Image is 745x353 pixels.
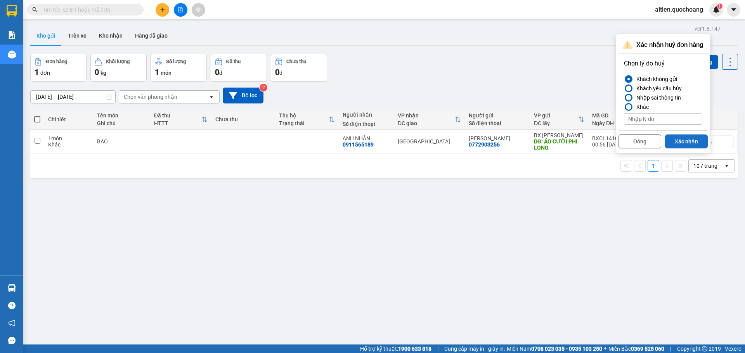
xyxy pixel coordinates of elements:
img: warehouse-icon [8,284,16,292]
strong: 0708 023 035 - 0935 103 250 [531,346,602,352]
div: Chọn văn phòng nhận [124,93,177,101]
input: Tìm tên, số ĐT hoặc mã đơn [43,5,134,14]
span: đ [219,70,222,76]
div: Đã thu [226,59,241,64]
div: BAO [97,138,146,145]
span: Miền Nam [507,344,602,353]
div: Chưa thu [215,116,271,122]
div: Trạng thái [279,120,329,126]
span: 0 [275,67,279,77]
th: Toggle SortBy [588,109,641,130]
button: aim [192,3,205,17]
span: kg [100,70,106,76]
span: message [8,337,16,344]
div: ĐC giao [398,120,455,126]
span: 0 [215,67,219,77]
img: logo-vxr [7,5,17,17]
div: Khách yêu cầu hủy [633,84,682,93]
div: ĐC lấy [534,120,578,126]
div: ver 1.8.147 [695,24,721,33]
span: plus [160,7,165,12]
div: Tên món [97,112,146,119]
div: 1 món [48,135,89,141]
th: Toggle SortBy [150,109,211,130]
div: 0772903256 [469,141,500,148]
span: | [670,344,671,353]
span: 0 [95,67,99,77]
div: Ghi chú [97,120,146,126]
button: Xác nhận [665,134,708,148]
button: Bộ lọc [223,88,263,103]
div: Xác nhận huỷ đơn hàng [619,36,708,53]
div: VP gửi [534,112,578,119]
span: notification [8,319,16,327]
div: HTTT [154,120,201,126]
input: Nhập lý do [624,113,702,125]
span: aitien.quochoang [649,5,709,14]
div: Số điện thoại [469,120,526,126]
th: Toggle SortBy [530,109,588,130]
div: DĐ: ÁO CƯỚI PHI LONG [534,138,584,151]
button: plus [156,3,169,17]
div: Khối lượng [106,59,130,64]
span: | [437,344,438,353]
div: Thu hộ [279,112,329,119]
div: Đã thu [154,112,201,119]
div: Người gửi [469,112,526,119]
button: Chưa thu0đ [271,54,327,82]
img: icon-new-feature [713,6,720,13]
svg: open [208,94,215,100]
svg: open [724,163,730,169]
button: Đã thu0đ [211,54,267,82]
div: VP nhận [398,112,455,119]
div: Khác [48,141,89,148]
div: Mã GD [592,112,631,119]
span: Cung cấp máy in - giấy in: [444,344,505,353]
div: CHỊ THẢO [469,135,526,141]
button: Số lượng1món [151,54,207,82]
img: warehouse-icon [8,50,16,59]
div: Chi tiết [48,116,89,122]
strong: 1900 633 818 [398,346,431,352]
input: Select a date range. [31,91,115,103]
sup: 1 [717,3,722,9]
div: BXCL1410250001 [592,135,637,141]
p: Chọn lý do huỷ [624,59,702,68]
span: file-add [178,7,183,12]
span: đơn [40,70,50,76]
span: đ [279,70,282,76]
span: ⚪️ [604,347,606,350]
button: Trên xe [62,26,93,45]
button: Kho gửi [30,26,62,45]
div: 10 / trang [693,162,717,170]
div: Ngày ĐH [592,120,631,126]
span: món [161,70,172,76]
span: 1 [35,67,39,77]
sup: 2 [260,84,267,91]
div: 0911565189 [343,141,374,148]
span: question-circle [8,302,16,309]
th: Toggle SortBy [394,109,465,130]
span: Miền Bắc [608,344,664,353]
button: Khối lượng0kg [90,54,147,82]
button: 1 [648,160,659,172]
button: Hàng đã giao [129,26,174,45]
div: Khác [633,102,649,112]
div: Đơn hàng [46,59,67,64]
span: aim [196,7,201,12]
button: Đơn hàng1đơn [30,54,87,82]
div: BX [PERSON_NAME] [534,132,584,138]
div: [GEOGRAPHIC_DATA] [398,138,461,145]
div: Nhập sai thông tin [633,93,681,102]
div: 00:56 [DATE] [592,141,637,148]
span: Hỗ trợ kỹ thuật: [360,344,431,353]
th: Toggle SortBy [275,109,339,130]
div: Nhãn [695,116,733,122]
div: Chưa thu [286,59,306,64]
img: solution-icon [8,31,16,39]
span: search [32,7,38,12]
strong: 0369 525 060 [631,346,664,352]
div: ANH NHÂN [343,135,390,141]
span: 1 [718,3,721,9]
div: Người nhận [343,112,390,118]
